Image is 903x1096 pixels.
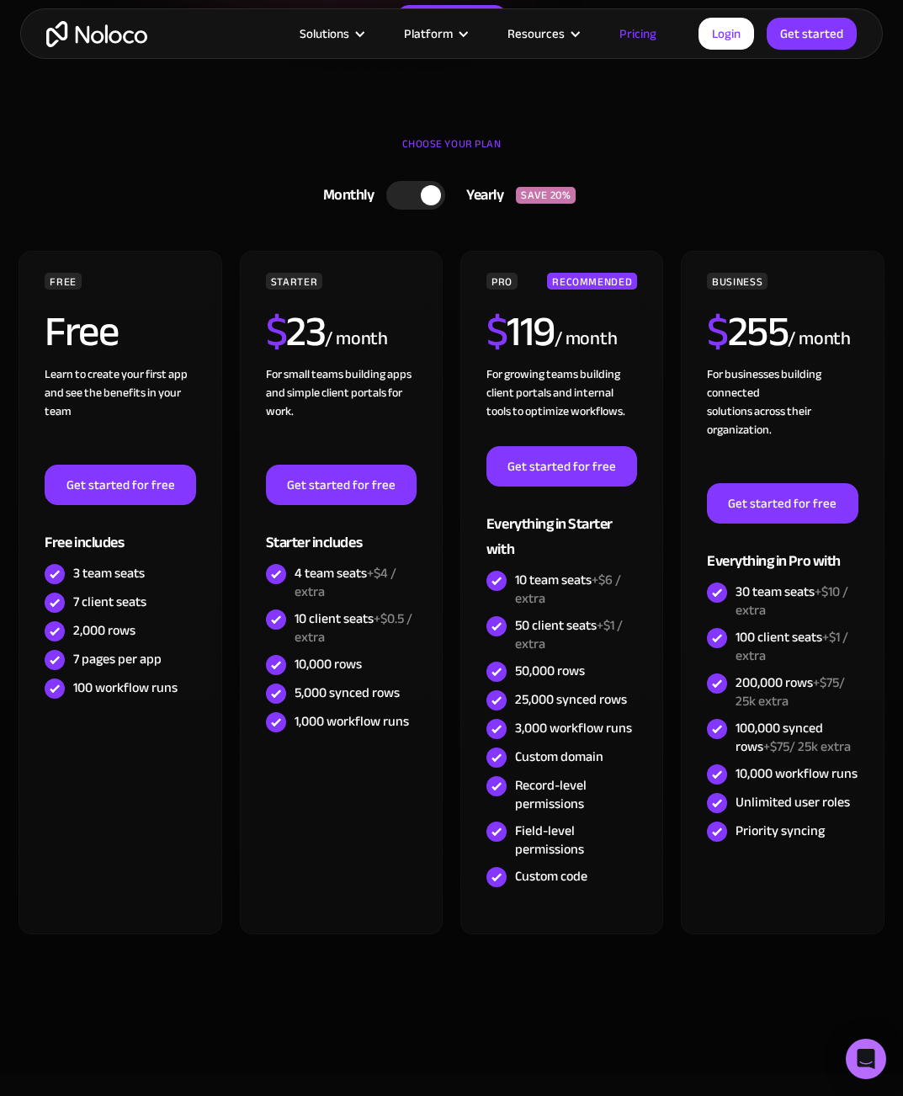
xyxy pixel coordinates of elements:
div: Free includes [45,505,195,560]
div: RECOMMENDED [547,273,637,290]
div: 200,000 rows [736,673,858,710]
div: Everything in Starter with [486,487,637,567]
span: +$1 / extra [736,625,848,668]
h2: 119 [486,311,555,353]
div: Solutions [300,23,349,45]
div: 30 team seats [736,583,858,620]
div: 100 client seats [736,628,858,665]
div: / month [325,326,388,353]
div: 7 client seats [73,593,146,611]
div: 100 workflow runs [73,678,178,697]
span: +$1 / extra [515,613,623,657]
div: Field-level permissions [515,822,637,859]
a: home [46,21,147,47]
div: 10,000 workflow runs [736,764,858,783]
div: Monthly [302,183,387,208]
span: +$75/ 25k extra [763,734,851,759]
div: 10,000 rows [295,655,362,673]
div: Learn to create your first app and see the benefits in your team ‍ [45,365,195,465]
div: / month [788,326,851,353]
div: Starter includes [266,505,417,560]
div: CHOOSE YOUR PLAN [17,131,886,173]
span: +$10 / extra [736,579,848,623]
div: Platform [383,23,486,45]
div: Yearly [445,183,516,208]
a: Get started for free [45,465,195,505]
a: Get started [767,18,857,50]
span: +$6 / extra [515,567,621,611]
div: SAVE 20% [516,187,576,204]
a: Get started for free [707,483,858,524]
div: 50 client seats [515,616,637,653]
a: Get started for free [266,465,417,505]
span: +$4 / extra [295,561,396,604]
div: 10 client seats [295,609,417,646]
div: Unlimited user roles [736,793,850,811]
div: PRO [486,273,518,290]
div: Record-level permissions [515,776,637,813]
div: 7 pages per app [73,650,162,668]
span: +$0.5 / extra [295,606,412,650]
h2: 255 [707,311,788,353]
div: Resources [507,23,565,45]
div: 100,000 synced rows [736,719,858,756]
div: FREE [45,273,82,290]
a: Pricing [598,23,677,45]
div: 3 team seats [73,564,145,583]
a: Login [698,18,754,50]
div: For small teams building apps and simple client portals for work. ‍ [266,365,417,465]
div: BUSINESS [707,273,768,290]
div: Priority syncing [736,822,825,840]
div: Custom code [515,867,587,886]
div: 4 team seats [295,564,417,601]
div: 10 team seats [515,571,637,608]
div: Everything in Pro with [707,524,858,578]
h2: Free [45,311,118,353]
span: $ [707,292,728,371]
div: 25,000 synced rows [515,690,627,709]
div: 1,000 workflow runs [295,712,409,731]
a: Get started for free [486,446,637,487]
div: 3,000 workflow runs [515,719,632,737]
div: For growing teams building client portals and internal tools to optimize workflows. [486,365,637,446]
h2: 23 [266,311,326,353]
div: 50,000 rows [515,662,585,680]
div: Platform [404,23,453,45]
div: Resources [486,23,598,45]
div: Custom domain [515,748,603,766]
div: For businesses building connected solutions across their organization. ‍ [707,365,858,483]
span: $ [266,292,287,371]
span: +$75/ 25k extra [736,670,845,714]
div: 2,000 rows [73,621,135,640]
div: STARTER [266,273,322,290]
div: / month [555,326,618,353]
span: $ [486,292,507,371]
div: Solutions [279,23,383,45]
div: Open Intercom Messenger [846,1039,886,1079]
div: 5,000 synced rows [295,684,400,702]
